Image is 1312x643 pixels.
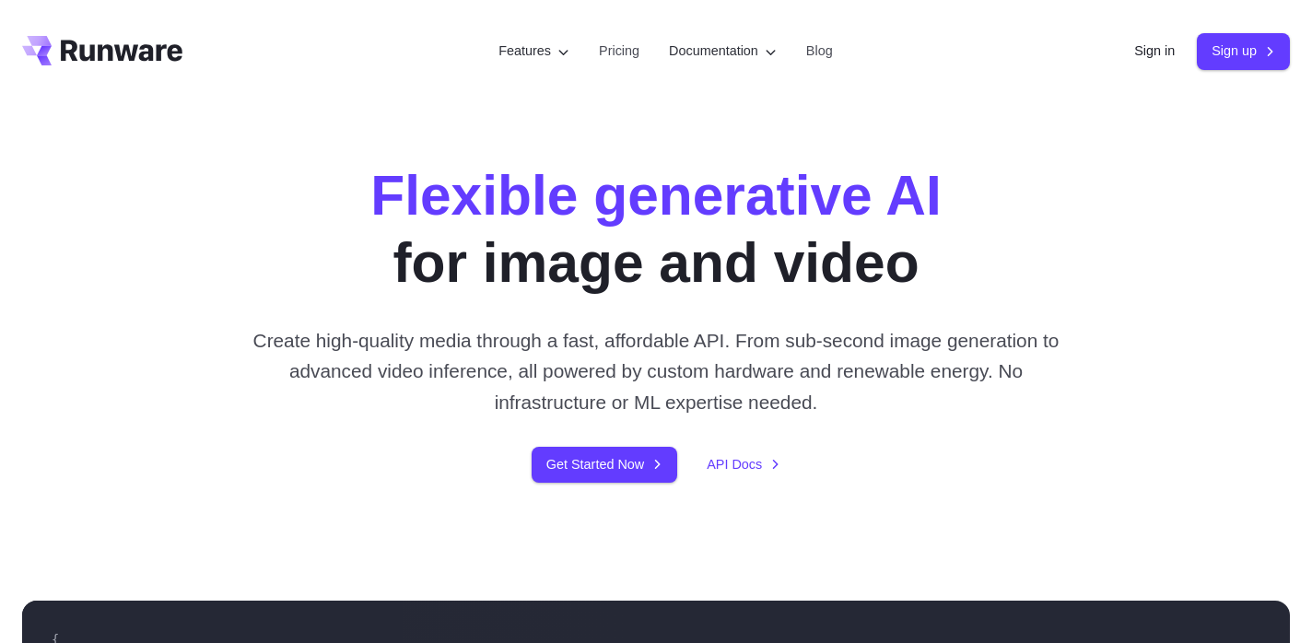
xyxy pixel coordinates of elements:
strong: Flexible generative AI [370,164,941,227]
a: Blog [806,41,833,62]
a: Sign in [1134,41,1175,62]
label: Documentation [669,41,777,62]
h1: for image and video [370,162,941,296]
a: Sign up [1197,33,1290,69]
a: Go to / [22,36,182,65]
p: Create high-quality media through a fast, affordable API. From sub-second image generation to adv... [251,325,1062,417]
a: Pricing [599,41,639,62]
label: Features [498,41,569,62]
a: API Docs [707,454,780,475]
a: Get Started Now [532,447,677,483]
